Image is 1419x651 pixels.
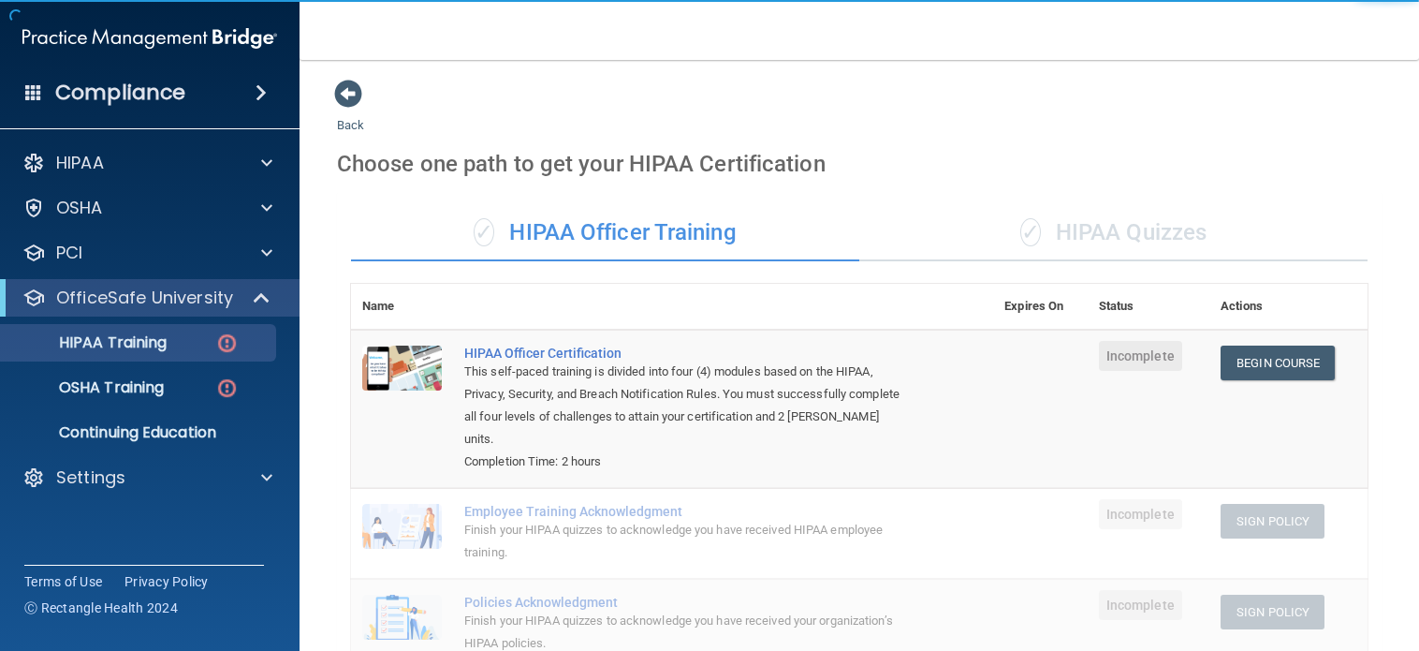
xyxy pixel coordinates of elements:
span: ✓ [1020,218,1041,246]
div: HIPAA Officer Training [351,205,859,261]
p: PCI [56,242,82,264]
th: Expires On [993,284,1087,330]
th: Name [351,284,453,330]
img: danger-circle.6113f641.png [215,377,239,400]
a: OfficeSafe University [22,287,271,309]
p: Continuing Education [12,423,268,442]
a: Privacy Policy [124,572,209,591]
a: HIPAA Officer Certification [464,346,900,361]
div: This self-paced training is divided into four (4) modules based on the HIPAA, Privacy, Security, ... [464,361,900,451]
h4: Compliance [55,80,185,106]
a: Terms of Use [24,572,102,591]
a: Back [337,96,364,132]
p: OfficeSafe University [56,287,233,309]
div: Employee Training Acknowledgment [464,504,900,519]
span: Incomplete [1099,341,1182,371]
a: OSHA [22,197,272,219]
div: Completion Time: 2 hours [464,451,900,473]
p: OSHA [56,197,103,219]
span: Incomplete [1099,590,1182,620]
span: Ⓒ Rectangle Health 2024 [24,599,178,617]
a: PCI [22,242,272,264]
div: Policies Acknowledgment [464,595,900,610]
p: Settings [56,466,125,489]
a: Settings [22,466,272,489]
span: Incomplete [1099,499,1182,529]
p: HIPAA [56,152,104,174]
button: Sign Policy [1221,504,1324,539]
img: danger-circle.6113f641.png [215,332,239,355]
a: Begin Course [1221,346,1335,380]
div: HIPAA Quizzes [859,205,1368,261]
div: Choose one path to get your HIPAA Certification [337,137,1382,191]
th: Actions [1209,284,1368,330]
p: OSHA Training [12,378,164,397]
a: HIPAA [22,152,272,174]
span: ✓ [474,218,494,246]
div: Finish your HIPAA quizzes to acknowledge you have received HIPAA employee training. [464,519,900,564]
p: HIPAA Training [12,333,167,352]
img: PMB logo [22,20,277,57]
button: Sign Policy [1221,595,1324,629]
th: Status [1088,284,1209,330]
